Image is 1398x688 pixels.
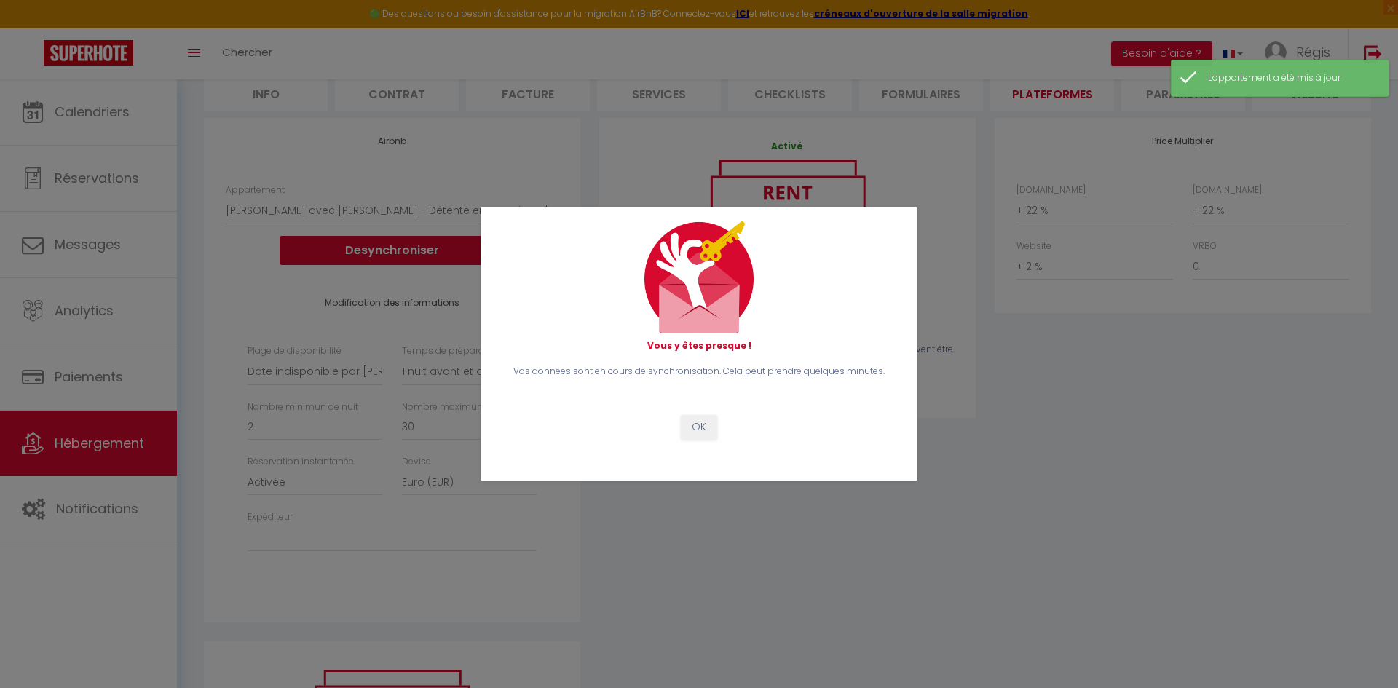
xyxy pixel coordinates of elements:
p: Vos données sont en cours de synchronisation. Cela peut prendre quelques minutes. [510,365,888,379]
button: Ouvrir le widget de chat LiveChat [12,6,55,50]
img: mail [644,221,754,333]
strong: Vous y êtes presque ! [647,339,751,352]
button: OK [681,415,717,440]
div: L'appartement a été mis à jour [1208,71,1374,85]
